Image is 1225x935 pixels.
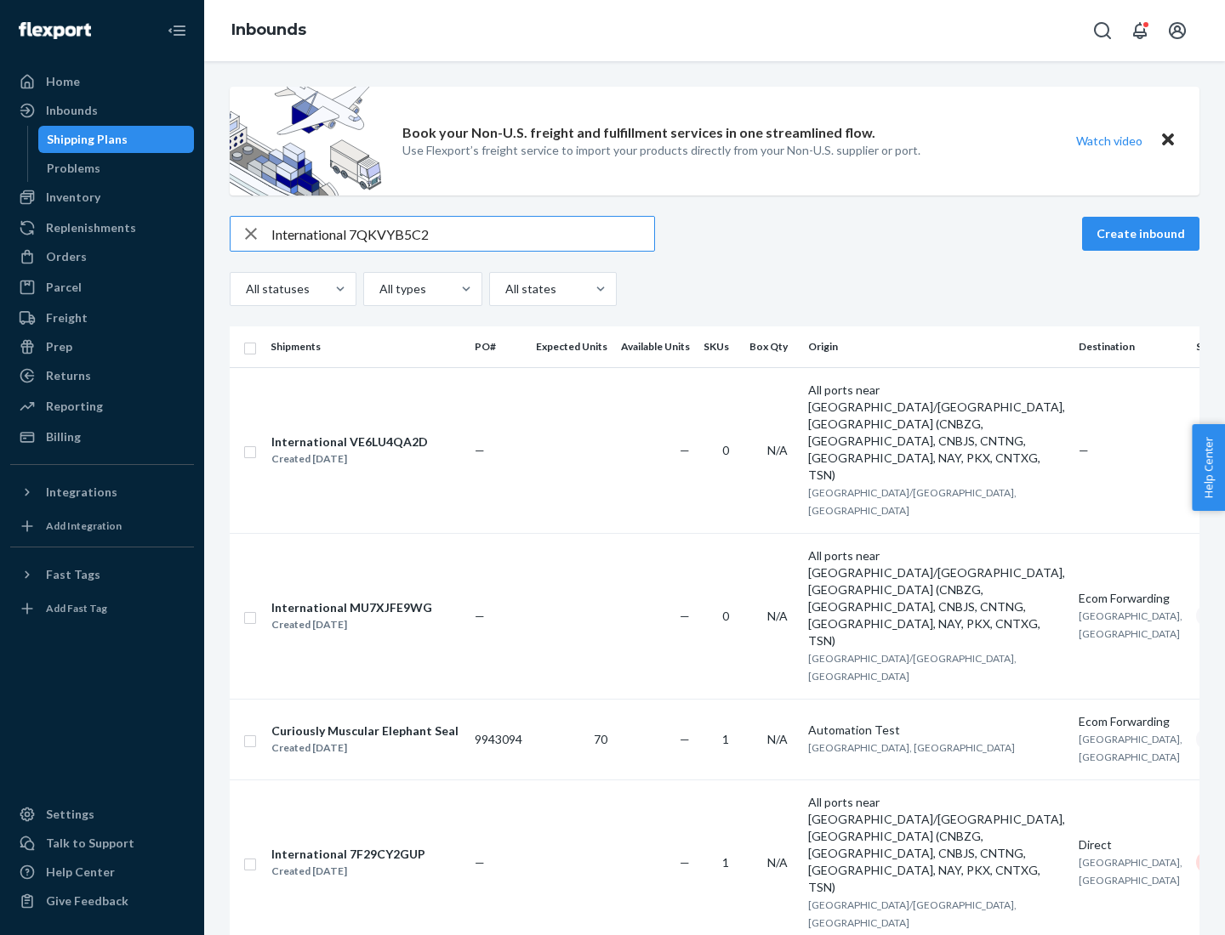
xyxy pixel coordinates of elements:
ol: breadcrumbs [218,6,320,55]
span: — [680,855,690,870]
div: Created [DATE] [271,739,459,756]
p: Book your Non-U.S. freight and fulfillment services in one streamlined flow. [402,123,875,143]
div: Problems [47,160,100,177]
button: Create inbound [1082,217,1199,251]
div: Add Integration [46,518,122,533]
div: Prep [46,338,72,355]
a: Replenishments [10,214,194,241]
button: Close Navigation [160,14,194,48]
a: Returns [10,362,194,389]
td: 9943094 [468,699,529,779]
span: [GEOGRAPHIC_DATA], [GEOGRAPHIC_DATA] [1079,609,1182,640]
div: Settings [46,806,94,823]
div: Give Feedback [46,892,128,909]
a: Home [10,68,194,95]
img: Flexport logo [19,22,91,39]
div: Help Center [46,864,115,881]
p: Use Flexport’s freight service to import your products directly from your Non-U.S. supplier or port. [402,142,920,159]
div: International VE6LU4QA2D [271,433,428,450]
button: Integrations [10,479,194,506]
div: Replenishments [46,219,136,236]
span: — [1079,443,1089,457]
button: Help Center [1192,424,1225,511]
th: Available Units [614,326,697,367]
a: Shipping Plans [38,126,195,153]
a: Inventory [10,184,194,211]
div: Freight [46,309,88,326]
input: All statuses [244,280,246,297]
span: [GEOGRAPHIC_DATA], [GEOGRAPHIC_DATA] [1079,733,1182,763]
div: Add Fast Tag [46,601,107,615]
div: Ecom Forwarding [1079,590,1182,607]
span: 0 [722,443,729,457]
th: Expected Units [529,326,614,367]
th: Destination [1072,326,1189,367]
span: — [475,855,485,870]
div: Ecom Forwarding [1079,713,1182,730]
span: [GEOGRAPHIC_DATA]/[GEOGRAPHIC_DATA], [GEOGRAPHIC_DATA] [808,898,1017,929]
div: Inventory [46,189,100,206]
span: 70 [594,732,607,746]
a: Prep [10,333,194,360]
div: Direct [1079,836,1182,853]
div: Created [DATE] [271,616,432,633]
span: [GEOGRAPHIC_DATA], [GEOGRAPHIC_DATA] [1079,856,1182,887]
th: Box Qty [743,326,801,367]
span: — [475,443,485,457]
span: N/A [767,609,788,623]
span: [GEOGRAPHIC_DATA]/[GEOGRAPHIC_DATA], [GEOGRAPHIC_DATA] [808,652,1017,683]
div: Inbounds [46,102,98,119]
button: Open Search Box [1085,14,1120,48]
span: [GEOGRAPHIC_DATA]/[GEOGRAPHIC_DATA], [GEOGRAPHIC_DATA] [808,486,1017,517]
span: 1 [722,732,729,746]
span: — [680,443,690,457]
span: 0 [722,609,729,623]
a: Settings [10,801,194,828]
button: Close [1157,128,1179,153]
span: N/A [767,443,788,457]
button: Open notifications [1123,14,1157,48]
a: Freight [10,304,194,331]
button: Watch video [1065,128,1154,153]
div: Home [46,73,80,90]
div: International 7F29CY2GUP [271,846,425,863]
th: SKUs [697,326,743,367]
span: [GEOGRAPHIC_DATA], [GEOGRAPHIC_DATA] [808,741,1015,754]
div: Billing [46,428,81,445]
div: Talk to Support [46,835,134,852]
th: PO# [468,326,529,367]
input: Search inbounds by name, destination, msku... [271,217,654,251]
div: All ports near [GEOGRAPHIC_DATA]/[GEOGRAPHIC_DATA], [GEOGRAPHIC_DATA] (CNBZG, [GEOGRAPHIC_DATA], ... [808,794,1065,896]
a: Inbounds [10,97,194,124]
div: Automation Test [808,722,1065,739]
span: — [475,609,485,623]
span: — [680,609,690,623]
a: Talk to Support [10,830,194,857]
input: All states [504,280,505,297]
span: N/A [767,732,788,746]
div: Created [DATE] [271,863,425,880]
div: All ports near [GEOGRAPHIC_DATA]/[GEOGRAPHIC_DATA], [GEOGRAPHIC_DATA] (CNBZG, [GEOGRAPHIC_DATA], ... [808,382,1065,484]
button: Give Feedback [10,887,194,915]
a: Reporting [10,393,194,420]
div: All ports near [GEOGRAPHIC_DATA]/[GEOGRAPHIC_DATA], [GEOGRAPHIC_DATA] (CNBZG, [GEOGRAPHIC_DATA], ... [808,547,1065,649]
div: International MU7XJFE9WG [271,599,432,616]
a: Problems [38,155,195,182]
div: Curiously Muscular Elephant Seal [271,722,459,739]
div: Parcel [46,279,82,296]
a: Billing [10,423,194,450]
div: Fast Tags [46,566,100,583]
div: Created [DATE] [271,450,428,467]
th: Origin [801,326,1072,367]
input: All types [378,280,379,297]
div: Returns [46,367,91,384]
div: Reporting [46,398,103,415]
span: — [680,732,690,746]
a: Help Center [10,858,194,886]
a: Parcel [10,274,194,301]
a: Inbounds [231,20,306,39]
div: Orders [46,248,87,265]
span: 1 [722,855,729,870]
button: Open account menu [1160,14,1194,48]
